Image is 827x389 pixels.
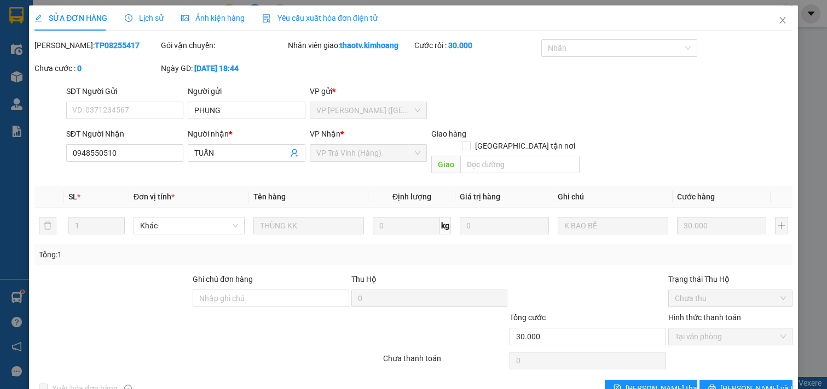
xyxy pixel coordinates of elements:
span: kg [440,217,451,234]
span: picture [181,14,189,22]
input: Ghi Chú [558,217,669,234]
button: delete [39,217,56,234]
span: VP Nhận [310,129,340,138]
span: Đơn vị tính [134,192,175,201]
div: Ngày GD: [161,62,286,74]
th: Ghi chú [553,186,673,208]
span: Tại văn phòng [675,328,786,345]
span: SL [68,192,77,201]
div: Người nhận [188,128,305,140]
div: [PERSON_NAME]: [34,39,159,51]
span: Ảnh kiện hàng [181,14,245,22]
b: TP08255417 [95,41,140,50]
input: VD: Bàn, Ghế [253,217,365,234]
span: Thu Hộ [351,275,377,284]
span: SỬA ĐƠN HÀNG [34,14,107,22]
b: 0 [77,64,82,73]
span: edit [34,14,42,22]
div: Chưa thanh toán [382,352,509,372]
span: VP Trần Phú (Hàng) [316,102,421,119]
label: Ghi chú đơn hàng [193,275,253,284]
span: Tổng cước [510,313,546,322]
img: icon [262,14,271,23]
span: [GEOGRAPHIC_DATA] tận nơi [471,140,580,152]
div: Nhân viên giao: [288,39,413,51]
b: 30.000 [448,41,472,50]
span: Yêu cầu xuất hóa đơn điện tử [262,14,378,22]
label: Hình thức thanh toán [668,313,741,322]
div: Cước rồi : [414,39,539,51]
span: Định lượng [392,192,431,201]
button: Close [767,5,798,36]
span: VP Trà Vinh (Hàng) [316,145,421,161]
input: 0 [460,217,549,234]
span: Lịch sử [125,14,164,22]
span: Tên hàng [253,192,286,201]
div: SĐT Người Gửi [66,85,184,97]
div: Người gửi [188,85,305,97]
div: Gói vận chuyển: [161,39,286,51]
div: Trạng thái Thu Hộ [668,273,793,285]
span: Cước hàng [677,192,715,201]
b: [DATE] 18:44 [194,64,239,73]
b: thaotv.kimhoang [340,41,398,50]
span: Khác [140,217,238,234]
input: Ghi chú đơn hàng [193,290,349,307]
div: Chưa cước : [34,62,159,74]
div: SĐT Người Nhận [66,128,184,140]
span: clock-circle [125,14,132,22]
input: 0 [677,217,766,234]
span: close [778,16,787,25]
input: Dọc đường [460,156,579,173]
div: Tổng: 1 [39,249,320,261]
span: Giá trị hàng [460,192,500,201]
span: user-add [290,149,299,157]
span: Giao hàng [431,129,466,138]
span: Giao [431,156,460,173]
span: Chưa thu [675,290,786,307]
div: VP gửi [310,85,427,97]
button: plus [775,217,788,234]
